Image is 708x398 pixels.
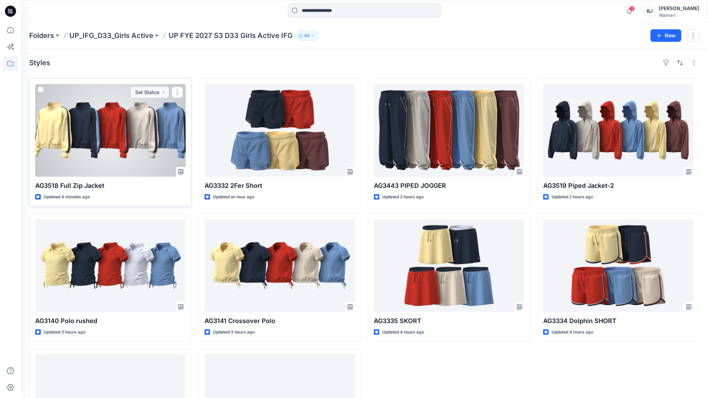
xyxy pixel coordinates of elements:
button: New [651,29,682,42]
div: BJ [644,5,656,17]
a: AG3335 SKORT [374,219,524,312]
a: AG3443 PIPED JOGGER [374,84,524,177]
a: AG3519 Piped Jacket-2 [543,84,694,177]
p: 42 [304,32,309,39]
p: AG3332 2Fer Short [205,181,355,191]
p: AG3443 PIPED JOGGER [374,181,524,191]
p: UP FYE 2027 S3 D33 Girls Active IFG [169,31,293,40]
p: AG3140 Polo rushed [35,316,186,326]
p: Updated 4 minutes ago [44,193,90,201]
div: Walmart [659,13,699,18]
a: AG3332 2Fer Short [205,84,355,177]
p: AG3519 Piped Jacket-2 [543,181,694,191]
button: 42 [295,31,318,40]
p: AG3141 Crossover Polo [205,316,355,326]
p: AG3518 Full Zip Jacket [35,181,186,191]
a: AG3334 Dolphin SHORT [543,219,694,312]
a: Folders [29,31,54,40]
p: AG3335 SKORT [374,316,524,326]
a: UP_IFG_D33_Girls Active [69,31,153,40]
p: Updated 2 hours ago [552,193,593,201]
p: Updated 4 hours ago [552,329,593,336]
p: Updated 3 hours ago [44,329,85,336]
a: AG3141 Crossover Polo [205,219,355,312]
p: Updated 3 hours ago [213,329,255,336]
p: Updated 4 hours ago [382,329,424,336]
a: AG3518 Full Zip Jacket [35,84,186,177]
span: 3 [629,6,635,12]
p: AG3334 Dolphin SHORT [543,316,694,326]
h4: Styles [29,59,50,67]
p: Updated 2 hours ago [382,193,424,201]
div: [PERSON_NAME] [659,4,699,13]
a: AG3140 Polo rushed [35,219,186,312]
p: Updated an hour ago [213,193,254,201]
